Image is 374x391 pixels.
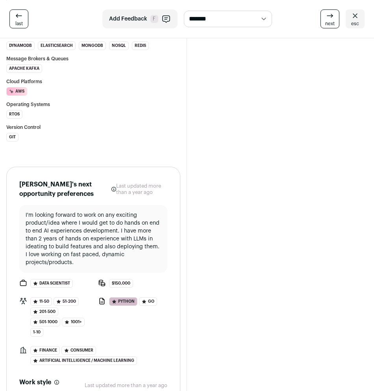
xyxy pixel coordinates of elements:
span: next [325,20,335,27]
span: $150,000 [109,279,133,288]
p: Last updated more than a year ago [116,183,167,195]
li: AWS [6,87,27,96]
h3: Cloud Platforms [6,79,180,84]
span: 501-1000 [30,318,60,326]
li: Apache Kafka [6,64,42,73]
p: Last updated more than a year ago [85,382,167,389]
span: Go [139,297,157,306]
li: MongoDB [79,41,106,50]
p: I'm looking forward to work on any exciting product/idea where I would get to do hands on end to ... [26,211,161,266]
span: 1-10 [30,328,43,337]
span: 1001+ [62,318,85,326]
h3: Message Brokers & Queues [6,56,180,61]
h2: [PERSON_NAME]'s next opportunity preferences [19,180,108,199]
li: Git [6,133,19,142]
li: DynamoDB [6,41,35,50]
button: Add Feedback F [102,9,178,28]
span: F [150,15,158,23]
li: Redis [132,41,149,50]
h3: Version Control [6,125,180,130]
span: 51-200 [54,297,79,306]
li: RTOS [6,110,22,119]
span: last [15,20,23,27]
span: esc [351,20,359,27]
span: Artificial Intelligence / Machine Learning [30,356,137,365]
span: Add Feedback [109,15,147,23]
li: Elasticsearch [38,41,76,50]
li: NoSQL [109,41,129,50]
span: 11-50 [30,297,52,306]
a: last [9,9,28,28]
span: Finance [30,346,60,355]
h2: Work style [19,378,51,387]
a: next [320,9,339,28]
span: Consumer [61,346,96,355]
span: Data Scientist [30,279,73,288]
span: 201-500 [30,307,58,316]
span: Python [109,297,137,306]
h3: Operating Systems [6,102,180,107]
a: esc [346,9,365,28]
